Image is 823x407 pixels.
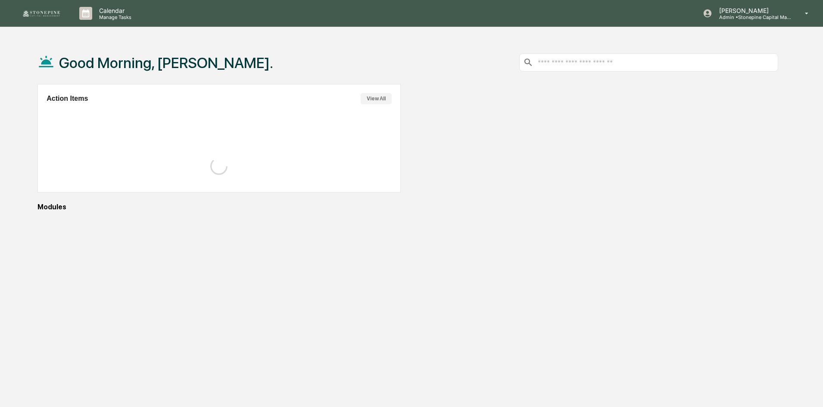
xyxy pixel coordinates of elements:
[47,95,88,103] h2: Action Items
[361,93,392,104] button: View All
[712,7,792,14] p: [PERSON_NAME]
[21,9,62,18] img: logo
[37,203,778,211] div: Modules
[712,14,792,20] p: Admin • Stonepine Capital Management
[92,7,136,14] p: Calendar
[92,14,136,20] p: Manage Tasks
[59,54,273,71] h1: Good Morning, [PERSON_NAME].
